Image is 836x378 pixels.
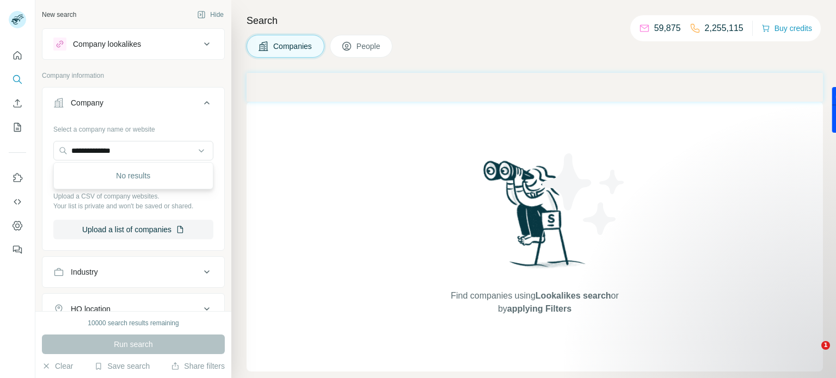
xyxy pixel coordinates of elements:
[42,361,73,371] button: Clear
[88,318,179,328] div: 10000 search results remaining
[247,13,823,28] h4: Search
[71,303,110,314] div: HQ location
[53,220,213,239] button: Upload a list of companies
[53,191,213,201] p: Upload a CSV of company websites.
[42,296,224,322] button: HQ location
[71,97,103,108] div: Company
[53,120,213,134] div: Select a company name or website
[478,158,592,279] img: Surfe Illustration - Woman searching with binoculars
[654,22,681,35] p: 59,875
[9,70,26,89] button: Search
[9,117,26,137] button: My lists
[42,90,224,120] button: Company
[761,21,812,36] button: Buy credits
[56,165,211,187] div: No results
[9,46,26,65] button: Quick start
[536,291,611,300] span: Lookalikes search
[705,22,743,35] p: 2,255,115
[9,216,26,236] button: Dashboard
[42,10,76,20] div: New search
[42,259,224,285] button: Industry
[799,341,825,367] iframe: Intercom live chat
[53,201,213,211] p: Your list is private and won't be saved or shared.
[273,41,313,52] span: Companies
[9,240,26,259] button: Feedback
[9,168,26,188] button: Use Surfe on LinkedIn
[821,341,830,350] span: 1
[189,7,231,23] button: Hide
[447,289,622,315] span: Find companies using or by
[9,192,26,212] button: Use Surfe API
[356,41,382,52] span: People
[42,31,224,57] button: Company lookalikes
[247,73,823,102] iframe: Banner
[9,94,26,113] button: Enrich CSV
[535,145,633,243] img: Surfe Illustration - Stars
[42,71,225,80] p: Company information
[71,267,98,277] div: Industry
[507,304,571,313] span: applying Filters
[171,361,225,371] button: Share filters
[73,39,141,49] div: Company lookalikes
[94,361,150,371] button: Save search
